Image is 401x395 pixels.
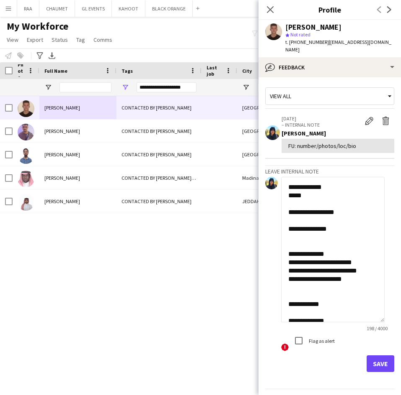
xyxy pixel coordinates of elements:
div: [GEOGRAPHIC_DATA] [237,120,271,143]
span: [PERSON_NAME] [44,198,80,204]
img: Abdulaziz Sawtari [18,100,34,117]
div: [PERSON_NAME] [285,23,341,31]
input: Full Name Filter Input [60,82,111,92]
a: View [3,34,22,45]
span: Photo [18,61,24,80]
div: Madinah [237,166,271,189]
span: Export [27,36,43,43]
span: t. [PHONE_NUMBER] [285,39,329,45]
span: 198 / 4000 [360,325,394,331]
span: View all [270,92,291,100]
span: [PERSON_NAME] [44,104,80,111]
span: [PERSON_NAME] [44,128,80,134]
button: Open Filter Menu [44,84,52,91]
button: BLACK ORANGE [145,0,193,17]
img: Muthana Abdelhakam [18,124,34,140]
button: Open Filter Menu [122,84,129,91]
span: Status [52,36,68,43]
a: Status [48,34,71,45]
app-action-btn: Advanced filters [35,51,45,61]
button: GL EVENTS [75,0,112,17]
div: CONTACTED BY [PERSON_NAME] [116,120,202,143]
div: CONTACTED BY [PERSON_NAME] [116,143,202,166]
app-action-btn: Export XLSX [47,51,57,61]
div: CONTACTED BY [PERSON_NAME] PROFILE, [DEMOGRAPHIC_DATA] NATIONAL [116,166,202,189]
span: Full Name [44,68,67,74]
span: Not rated [290,31,310,38]
span: My Workforce [7,20,68,33]
button: CHAUMET [39,0,75,17]
img: AHMED KHALAF [18,194,34,211]
span: Tags [122,68,133,74]
div: [GEOGRAPHIC_DATA] [237,143,271,166]
button: KAHOOT [112,0,145,17]
button: RAA [17,0,39,17]
div: [PERSON_NAME] [282,130,394,137]
div: JEDDAH [237,190,271,213]
p: – INTERNAL NOTE [282,122,361,128]
div: CONTACTED BY [PERSON_NAME] [116,190,202,213]
div: CONTACTED BY [PERSON_NAME] [116,96,202,119]
span: | [EMAIL_ADDRESS][DOMAIN_NAME] [285,39,391,53]
button: Open Filter Menu [242,84,250,91]
a: Tag [73,34,88,45]
span: Comms [93,36,112,43]
img: Osama Mohamed [18,147,34,164]
span: View [7,36,18,43]
div: Feedback [259,57,401,77]
span: Last job [207,64,222,77]
h3: Profile [259,4,401,15]
label: Flag as alert [307,338,335,344]
span: ! [281,344,289,351]
button: Save [367,355,394,372]
span: [PERSON_NAME] [44,151,80,158]
a: Comms [90,34,116,45]
img: Mohammed Fallatah [18,171,34,187]
div: [GEOGRAPHIC_DATA] [237,96,271,119]
span: [PERSON_NAME] [44,175,80,181]
p: [DATE] [282,115,361,122]
h3: Leave internal note [265,168,394,175]
span: City [242,68,252,74]
input: City Filter Input [257,82,266,92]
span: Tag [76,36,85,43]
div: FU: number/photos/loc/bio [288,142,388,150]
a: Export [23,34,47,45]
